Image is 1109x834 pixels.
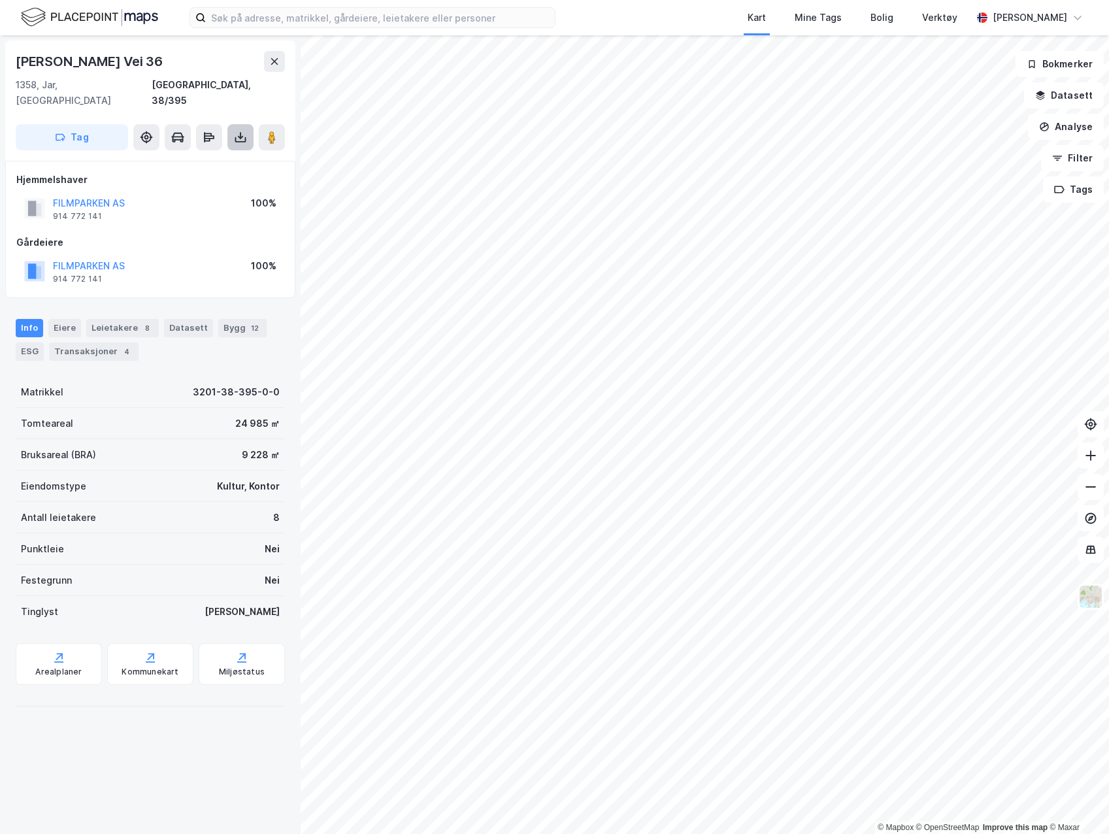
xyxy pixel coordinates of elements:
[120,345,133,358] div: 4
[219,667,265,677] div: Miljøstatus
[248,322,261,335] div: 12
[193,384,280,400] div: 3201-38-395-0-0
[218,319,267,337] div: Bygg
[265,573,280,588] div: Nei
[1041,145,1104,171] button: Filter
[795,10,842,25] div: Mine Tags
[21,573,72,588] div: Festegrunn
[242,447,280,463] div: 9 228 ㎡
[53,274,102,284] div: 914 772 141
[48,319,81,337] div: Eiere
[265,541,280,557] div: Nei
[152,77,285,108] div: [GEOGRAPHIC_DATA], 38/395
[49,342,139,361] div: Transaksjoner
[916,823,980,832] a: OpenStreetMap
[1016,51,1104,77] button: Bokmerker
[217,478,280,494] div: Kultur, Kontor
[251,258,276,274] div: 100%
[1024,82,1104,108] button: Datasett
[86,319,159,337] div: Leietakere
[21,510,96,525] div: Antall leietakere
[21,416,73,431] div: Tomteareal
[1078,584,1103,609] img: Z
[141,322,154,335] div: 8
[206,8,555,27] input: Søk på adresse, matrikkel, gårdeiere, leietakere eller personer
[122,667,178,677] div: Kommunekart
[16,342,44,361] div: ESG
[1044,771,1109,834] iframe: Chat Widget
[878,823,914,832] a: Mapbox
[16,319,43,337] div: Info
[748,10,766,25] div: Kart
[273,510,280,525] div: 8
[922,10,957,25] div: Verktøy
[53,211,102,222] div: 914 772 141
[164,319,213,337] div: Datasett
[35,667,82,677] div: Arealplaner
[21,478,86,494] div: Eiendomstype
[205,604,280,620] div: [PERSON_NAME]
[16,51,165,72] div: [PERSON_NAME] Vei 36
[993,10,1067,25] div: [PERSON_NAME]
[16,124,128,150] button: Tag
[870,10,893,25] div: Bolig
[1028,114,1104,140] button: Analyse
[235,416,280,431] div: 24 985 ㎡
[21,384,63,400] div: Matrikkel
[251,195,276,211] div: 100%
[21,604,58,620] div: Tinglyst
[16,77,152,108] div: 1358, Jar, [GEOGRAPHIC_DATA]
[21,541,64,557] div: Punktleie
[1043,176,1104,203] button: Tags
[21,447,96,463] div: Bruksareal (BRA)
[21,6,158,29] img: logo.f888ab2527a4732fd821a326f86c7f29.svg
[983,823,1048,832] a: Improve this map
[16,235,284,250] div: Gårdeiere
[16,172,284,188] div: Hjemmelshaver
